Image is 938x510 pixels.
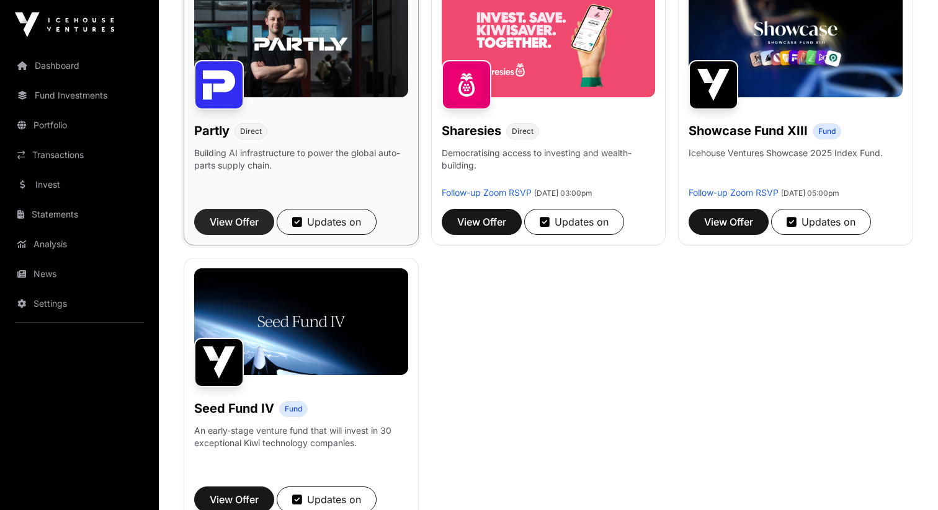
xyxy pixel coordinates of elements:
[818,126,836,136] span: Fund
[10,112,149,139] a: Portfolio
[10,141,149,169] a: Transactions
[210,492,259,507] span: View Offer
[787,214,855,229] div: Updates on
[210,214,259,229] span: View Offer
[10,201,149,228] a: Statements
[292,214,361,229] div: Updates on
[704,214,753,229] span: View Offer
[194,122,230,139] h1: Partly
[540,214,609,229] div: Updates on
[534,188,592,198] span: [DATE] 03:00pm
[457,214,506,229] span: View Offer
[689,187,779,198] a: Follow-up Zoom RSVP
[10,82,149,109] a: Fund Investments
[194,400,274,417] h1: Seed Fund IV
[689,60,738,110] img: Showcase Fund XIII
[442,209,522,235] button: View Offer
[442,147,656,187] p: Democratising access to investing and wealth-building.
[10,52,149,79] a: Dashboard
[292,492,361,507] div: Updates on
[194,338,244,387] img: Seed Fund IV
[194,209,274,235] button: View Offer
[689,122,808,139] h1: Showcase Fund XIII
[194,268,408,375] img: Seed-Fund-4_Banner.jpg
[689,147,883,159] p: Icehouse Ventures Showcase 2025 Index Fund.
[442,60,491,110] img: Sharesies
[10,231,149,258] a: Analysis
[277,209,377,235] button: Updates on
[524,209,624,235] button: Updates on
[15,12,114,37] img: Icehouse Ventures Logo
[10,260,149,288] a: News
[240,126,262,136] span: Direct
[442,187,532,198] a: Follow-up Zoom RSVP
[194,424,408,449] p: An early-stage venture fund that will invest in 30 exceptional Kiwi technology companies.
[781,188,839,198] span: [DATE] 05:00pm
[689,209,769,235] button: View Offer
[512,126,534,136] span: Direct
[771,209,871,235] button: Updates on
[10,171,149,198] a: Invest
[194,60,244,110] img: Partly
[194,147,408,187] p: Building AI infrastructure to power the global auto-parts supply chain.
[876,451,938,510] iframe: Chat Widget
[10,290,149,317] a: Settings
[442,122,501,139] h1: Sharesies
[285,404,302,414] span: Fund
